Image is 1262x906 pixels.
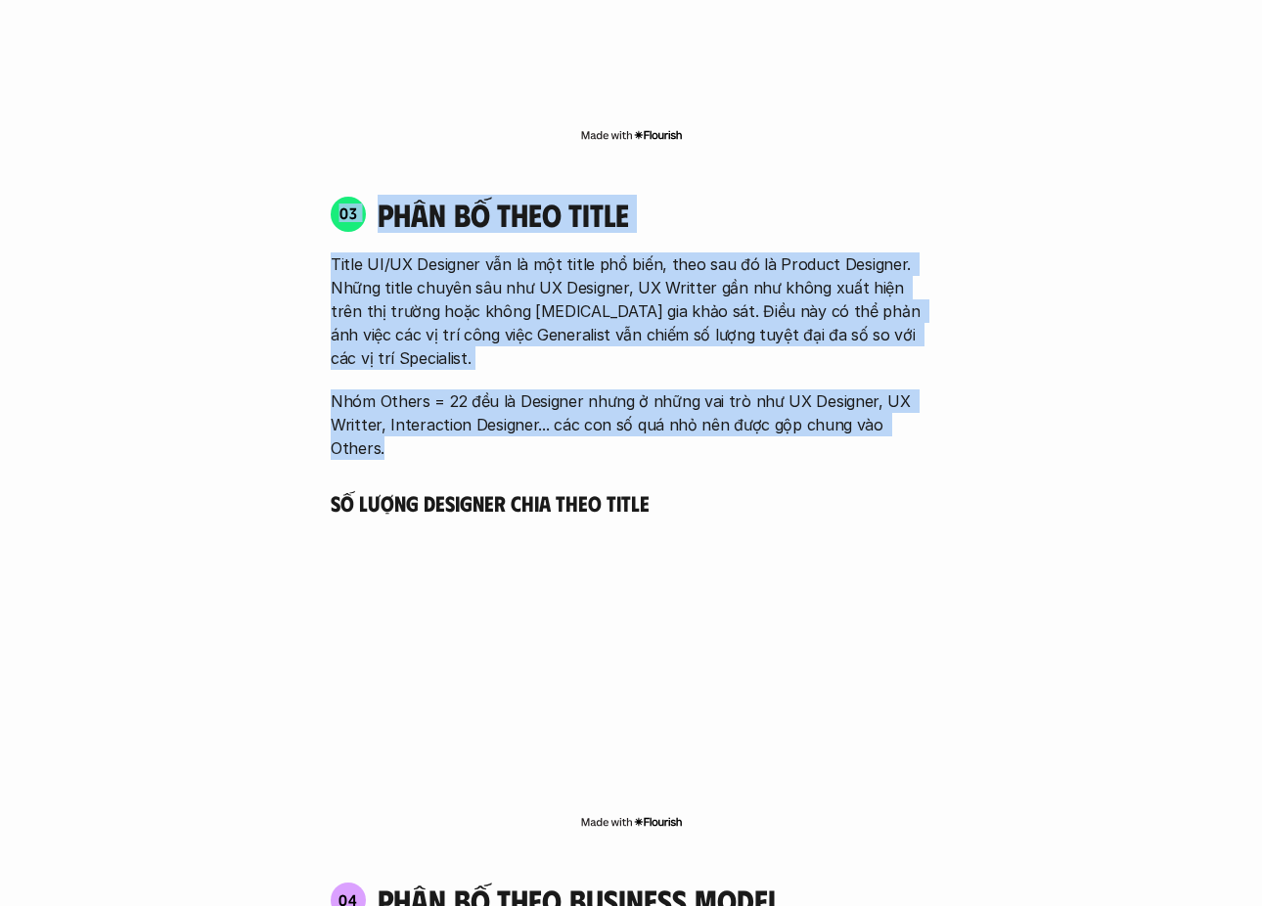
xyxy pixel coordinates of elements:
[331,252,931,370] p: Title UI/UX Designer vẫn là một title phổ biến, theo sau đó là Product Designer. Những title chuy...
[331,389,931,460] p: Nhóm Others = 22 đều là Designer nhưng ở những vai trò như UX Designer, UX Writter, Interaction D...
[331,489,931,517] h5: Số lượng Designer chia theo Title
[313,517,949,810] iframe: Interactive or visual content
[339,205,358,221] p: 03
[580,127,683,143] img: Made with Flourish
[378,196,931,233] h4: phân bố theo title
[580,814,683,830] img: Made with Flourish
